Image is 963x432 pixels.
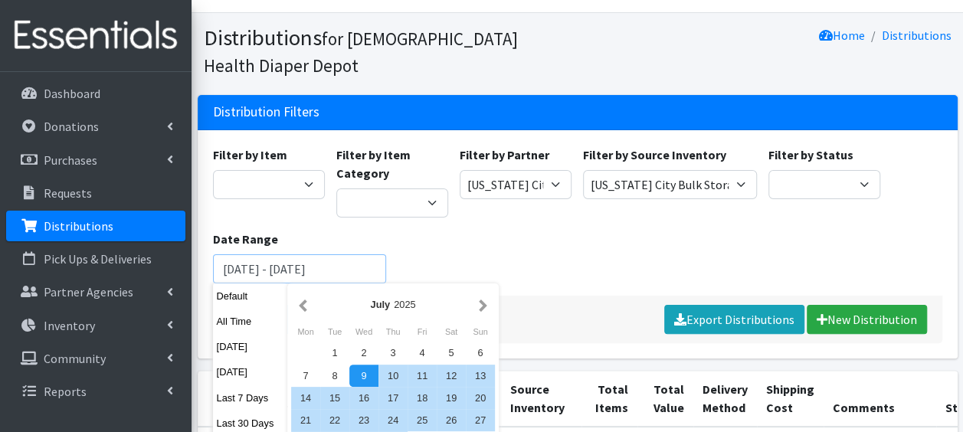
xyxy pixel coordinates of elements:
[6,178,185,208] a: Requests
[213,230,278,248] label: Date Range
[819,28,865,43] a: Home
[213,361,288,383] button: [DATE]
[466,409,495,431] div: 27
[44,284,133,299] p: Partner Agencies
[378,365,408,387] div: 10
[6,376,185,407] a: Reports
[6,310,185,341] a: Inventory
[664,305,804,334] a: Export Distributions
[291,409,320,431] div: 21
[6,10,185,61] img: HumanEssentials
[320,322,349,342] div: Tuesday
[44,185,92,201] p: Requests
[6,145,185,175] a: Purchases
[466,322,495,342] div: Sunday
[581,371,637,427] th: Total Items
[6,111,185,142] a: Donations
[44,251,152,267] p: Pick Ups & Deliveries
[336,146,448,182] label: Filter by Item Category
[6,78,185,109] a: Dashboard
[320,342,349,364] div: 1
[408,409,437,431] div: 25
[378,409,408,431] div: 24
[213,104,319,120] h3: Distribution Filters
[394,299,415,310] span: 2025
[44,318,95,333] p: Inventory
[408,387,437,409] div: 18
[213,285,288,307] button: Default
[44,351,106,366] p: Community
[882,28,952,43] a: Distributions
[637,371,693,427] th: Total Value
[408,342,437,364] div: 4
[466,365,495,387] div: 13
[6,277,185,307] a: Partner Agencies
[378,342,408,364] div: 3
[44,119,99,134] p: Donations
[349,387,378,409] div: 16
[437,365,466,387] div: 12
[44,86,100,101] p: Dashboard
[768,146,853,164] label: Filter by Status
[6,211,185,241] a: Distributions
[6,244,185,274] a: Pick Ups & Deliveries
[198,371,259,427] th: ID
[408,322,437,342] div: Friday
[291,387,320,409] div: 14
[213,254,387,283] input: January 1, 2011 - December 31, 2011
[824,371,936,427] th: Comments
[583,146,726,164] label: Filter by Source Inventory
[437,409,466,431] div: 26
[693,371,757,427] th: Delivery Method
[460,146,549,164] label: Filter by Partner
[757,371,824,427] th: Shipping Cost
[349,342,378,364] div: 2
[204,25,572,77] h1: Distributions
[44,152,97,168] p: Purchases
[349,365,378,387] div: 9
[437,342,466,364] div: 5
[501,371,581,427] th: Source Inventory
[213,335,288,358] button: [DATE]
[320,365,349,387] div: 8
[378,387,408,409] div: 17
[204,28,518,77] small: for [DEMOGRAPHIC_DATA] Health Diaper Depot
[349,409,378,431] div: 23
[466,342,495,364] div: 6
[44,218,113,234] p: Distributions
[320,409,349,431] div: 22
[213,310,288,332] button: All Time
[291,365,320,387] div: 7
[320,387,349,409] div: 15
[807,305,927,334] a: New Distribution
[291,322,320,342] div: Monday
[437,322,466,342] div: Saturday
[44,384,87,399] p: Reports
[349,322,378,342] div: Wednesday
[213,387,288,409] button: Last 7 Days
[213,146,287,164] label: Filter by Item
[408,365,437,387] div: 11
[370,299,390,310] strong: July
[378,322,408,342] div: Thursday
[466,387,495,409] div: 20
[6,343,185,374] a: Community
[437,387,466,409] div: 19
